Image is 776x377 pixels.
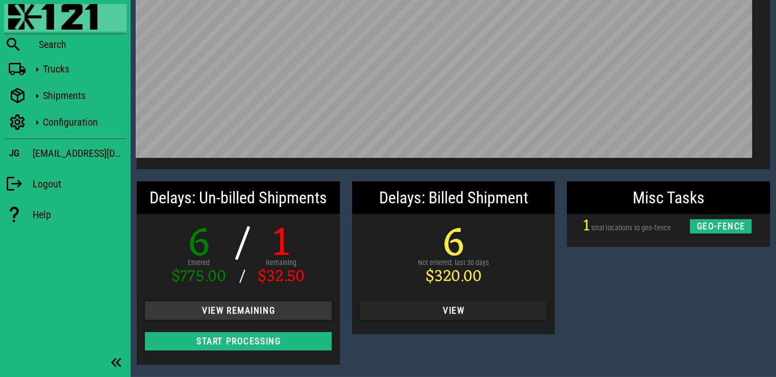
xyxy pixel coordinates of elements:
div: 1 [258,224,305,265]
span: Start Processing [153,336,323,346]
div: Logout [33,178,127,190]
div: / [234,269,250,285]
a: geo-fence [690,222,752,230]
div: Delays: Billed Shipment [352,181,555,214]
div: Not entered, last 30 days [418,257,489,269]
div: Configuration [43,116,122,128]
span: View [368,305,539,316]
div: 6 [418,224,489,265]
span: 1 [583,211,590,241]
img: 87f0f0e.png [8,4,97,30]
button: geo-fence [690,219,752,233]
button: View Remaining [145,301,332,320]
div: [EMAIL_ADDRESS][DOMAIN_NAME] [33,145,127,161]
button: Start Processing [145,332,332,350]
span: total locations to geo-fence [591,224,670,232]
div: Search [39,38,127,51]
div: $775.00 [171,269,226,285]
a: Help [4,200,127,229]
h3: JG [9,148,19,159]
div: Delays: Un-billed Shipments [137,181,340,214]
button: View [360,301,547,320]
div: Shipments [43,89,122,102]
div: 6 [171,224,226,265]
div: / [234,224,250,265]
div: Entered [171,257,226,269]
div: Trucks [43,63,122,75]
div: Help [33,208,127,221]
div: Misc Tasks [567,181,770,214]
span: geo-fence [696,221,745,231]
div: $320.00 [418,269,489,285]
span: View Remaining [153,305,323,316]
div: $32.50 [258,269,305,285]
a: Blackfly [4,4,127,32]
div: Remaining [258,257,305,269]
